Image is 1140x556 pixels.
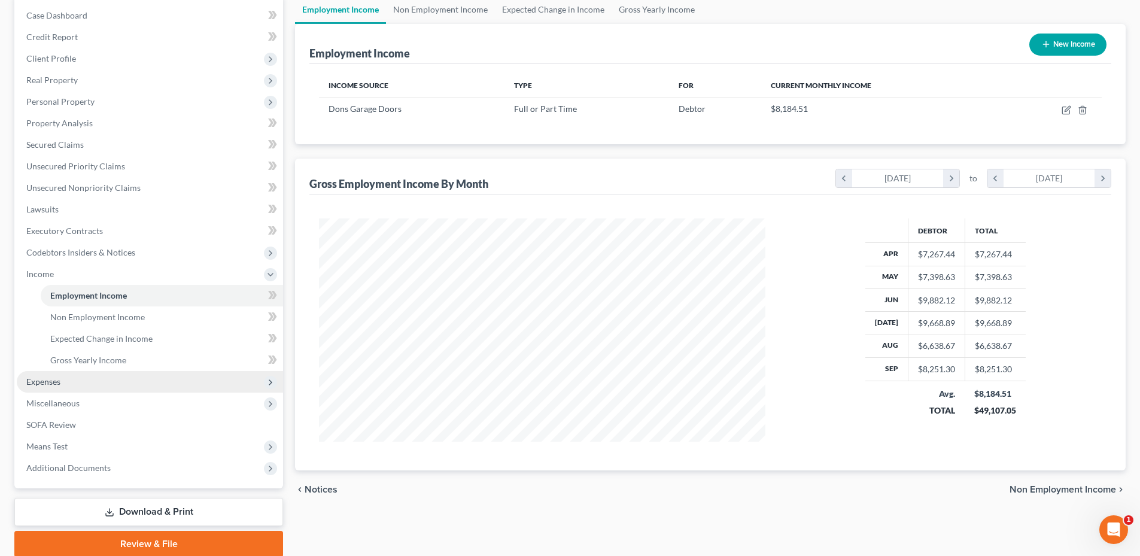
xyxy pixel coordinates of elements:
button: Non Employment Income chevron_right [1010,485,1126,494]
div: TOTAL [917,405,955,417]
iframe: Intercom live chat [1099,515,1128,544]
span: Current Monthly Income [771,81,871,90]
span: Expenses [26,376,60,387]
span: Income Source [329,81,388,90]
a: Credit Report [17,26,283,48]
span: Debtor [679,104,706,114]
a: Expected Change in Income [41,328,283,350]
div: $6,638.67 [918,340,955,352]
th: Apr [865,243,908,266]
th: Debtor [908,218,965,242]
a: Unsecured Priority Claims [17,156,283,177]
span: Real Property [26,75,78,85]
span: Non Employment Income [50,312,145,322]
div: $8,251.30 [918,363,955,375]
button: chevron_left Notices [295,485,338,494]
div: [DATE] [852,169,944,187]
span: $8,184.51 [771,104,808,114]
div: $49,107.05 [974,405,1016,417]
span: Case Dashboard [26,10,87,20]
span: Notices [305,485,338,494]
span: Unsecured Nonpriority Claims [26,183,141,193]
th: Jun [865,288,908,311]
a: Download & Print [14,498,283,526]
th: [DATE] [865,312,908,335]
span: Personal Property [26,96,95,107]
span: Full or Part Time [514,104,577,114]
a: Non Employment Income [41,306,283,328]
td: $6,638.67 [965,335,1026,357]
td: $8,251.30 [965,358,1026,381]
span: Miscellaneous [26,398,80,408]
a: Unsecured Nonpriority Claims [17,177,283,199]
div: $7,267.44 [918,248,955,260]
span: Income [26,269,54,279]
span: 1 [1124,515,1133,525]
div: $9,882.12 [918,294,955,306]
i: chevron_right [1116,485,1126,494]
span: Means Test [26,441,68,451]
span: Credit Report [26,32,78,42]
span: Executory Contracts [26,226,103,236]
td: $9,668.89 [965,312,1026,335]
i: chevron_right [943,169,959,187]
span: SOFA Review [26,420,76,430]
span: to [969,172,977,184]
i: chevron_right [1095,169,1111,187]
span: Expected Change in Income [50,333,153,344]
th: May [865,266,908,288]
div: Avg. [917,388,955,400]
div: $7,398.63 [918,271,955,283]
i: chevron_left [836,169,852,187]
div: [DATE] [1004,169,1095,187]
div: $9,668.89 [918,317,955,329]
span: Lawsuits [26,204,59,214]
i: chevron_left [987,169,1004,187]
span: Client Profile [26,53,76,63]
button: New Income [1029,34,1106,56]
span: Unsecured Priority Claims [26,161,125,171]
th: Sep [865,358,908,381]
a: SOFA Review [17,414,283,436]
a: Secured Claims [17,134,283,156]
div: $8,184.51 [974,388,1016,400]
th: Aug [865,335,908,357]
i: chevron_left [295,485,305,494]
span: Type [514,81,532,90]
a: Employment Income [41,285,283,306]
span: Additional Documents [26,463,111,473]
td: $9,882.12 [965,288,1026,311]
a: Gross Yearly Income [41,350,283,371]
span: Codebtors Insiders & Notices [26,247,135,257]
span: For [679,81,694,90]
th: Total [965,218,1026,242]
div: Gross Employment Income By Month [309,177,488,191]
span: Dons Garage Doors [329,104,402,114]
a: Case Dashboard [17,5,283,26]
a: Property Analysis [17,113,283,134]
a: Lawsuits [17,199,283,220]
a: Executory Contracts [17,220,283,242]
span: Non Employment Income [1010,485,1116,494]
div: Employment Income [309,46,410,60]
span: Gross Yearly Income [50,355,126,365]
td: $7,267.44 [965,243,1026,266]
span: Secured Claims [26,139,84,150]
span: Property Analysis [26,118,93,128]
td: $7,398.63 [965,266,1026,288]
span: Employment Income [50,290,127,300]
